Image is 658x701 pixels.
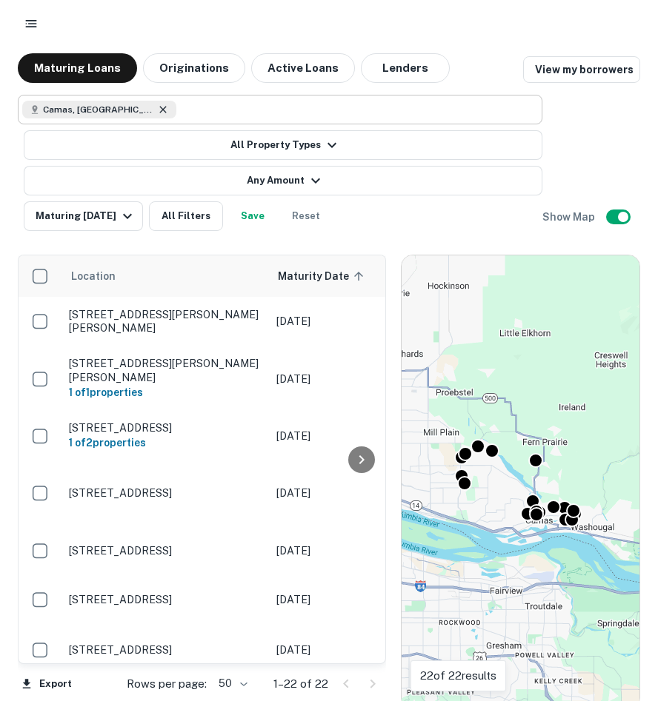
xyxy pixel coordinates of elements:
[420,667,496,685] p: 22 of 22 results
[361,53,450,83] button: Lenders
[251,53,355,83] button: Active Loans
[276,642,388,658] p: [DATE]
[24,166,542,195] button: Any Amount
[213,673,250,694] div: 50
[69,593,262,606] p: [STREET_ADDRESS]
[276,313,388,329] p: [DATE]
[542,209,597,225] h6: Show Map
[584,583,658,654] iframe: Chat Widget
[273,675,328,693] p: 1–22 of 22
[276,591,388,608] p: [DATE]
[70,267,116,285] span: Location
[143,53,245,83] button: Originations
[149,201,223,231] button: All Filters
[229,201,276,231] button: Save your search to get updates of matches that match your search criteria.
[276,371,388,387] p: [DATE]
[36,207,136,225] div: Maturing [DATE]
[276,428,388,444] p: [DATE]
[127,675,207,693] p: Rows per page:
[69,308,262,335] p: [STREET_ADDRESS][PERSON_NAME][PERSON_NAME]
[69,384,262,400] h6: 1 of 1 properties
[69,486,262,500] p: [STREET_ADDRESS]
[276,485,388,501] p: [DATE]
[523,56,640,83] a: View my borrowers
[24,201,143,231] button: Maturing [DATE]
[43,103,154,116] span: Camas, [GEOGRAPHIC_DATA], [GEOGRAPHIC_DATA]
[69,544,262,557] p: [STREET_ADDRESS]
[69,357,262,383] p: [STREET_ADDRESS][PERSON_NAME][PERSON_NAME]
[69,421,262,435] p: [STREET_ADDRESS]
[24,130,542,160] button: All Property Types
[69,643,262,657] p: [STREET_ADDRESS]
[18,673,76,695] button: Export
[269,255,395,297] th: Maturity Date
[62,255,269,297] th: Location
[276,543,388,559] p: [DATE]
[282,201,330,231] button: Reset
[278,267,368,285] span: Maturity Date
[69,435,262,451] h6: 1 of 2 properties
[18,53,137,83] button: Maturing Loans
